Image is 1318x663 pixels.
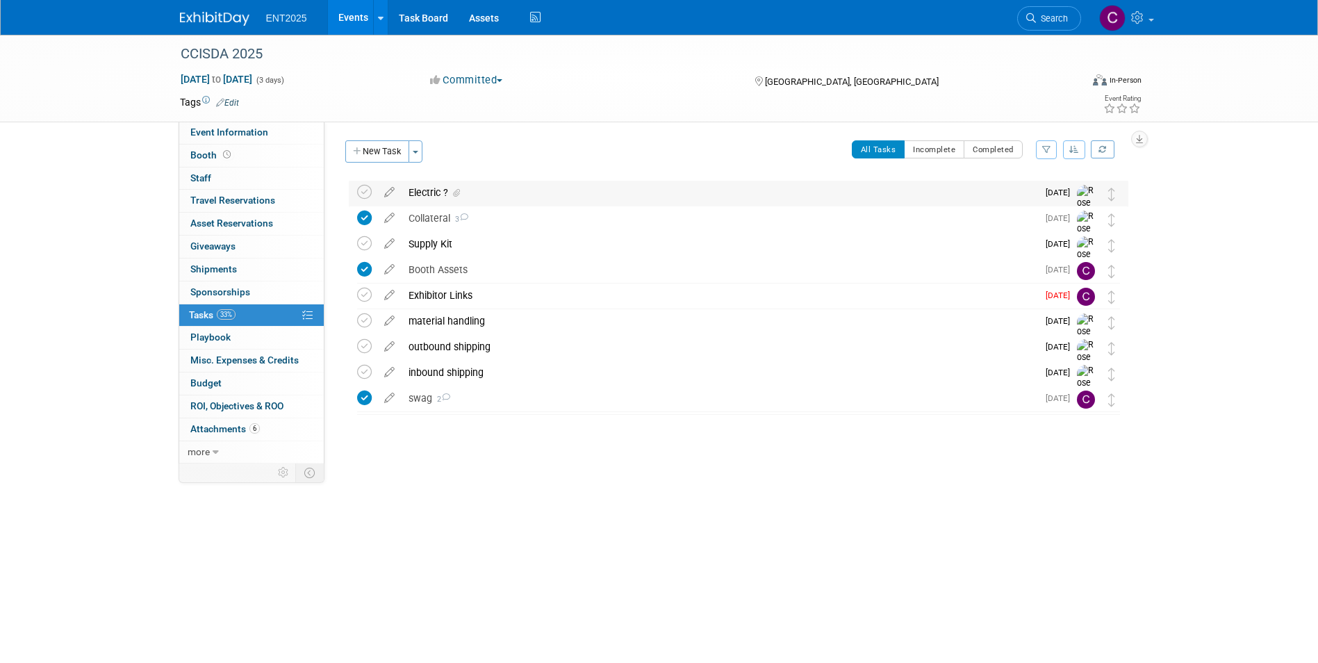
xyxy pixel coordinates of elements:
[179,190,324,212] a: Travel Reservations
[190,400,283,411] span: ROI, Objectives & ROO
[765,76,939,87] span: [GEOGRAPHIC_DATA], [GEOGRAPHIC_DATA]
[190,354,299,366] span: Misc. Expenses & Credits
[402,181,1037,204] div: Electric ?
[295,464,324,482] td: Toggle Event Tabs
[1036,13,1068,24] span: Search
[402,206,1037,230] div: Collateral
[402,232,1037,256] div: Supply Kit
[190,149,233,161] span: Booth
[179,259,324,281] a: Shipments
[1093,74,1107,85] img: Format-Inperson.png
[1091,140,1114,158] a: Refresh
[1108,290,1115,304] i: Move task
[1108,368,1115,381] i: Move task
[1077,288,1095,306] img: Colleen Mueller
[402,309,1037,333] div: material handling
[1046,368,1077,377] span: [DATE]
[180,73,253,85] span: [DATE] [DATE]
[377,263,402,276] a: edit
[1108,213,1115,227] i: Move task
[179,167,324,190] a: Staff
[179,373,324,395] a: Budget
[179,350,324,372] a: Misc. Expenses & Credits
[402,284,1037,307] div: Exhibitor Links
[852,140,905,158] button: All Tasks
[377,366,402,379] a: edit
[190,331,231,343] span: Playbook
[272,464,296,482] td: Personalize Event Tab Strip
[179,145,324,167] a: Booth
[1077,365,1098,414] img: Rose Bodin
[220,149,233,160] span: Booth not reserved yet
[179,304,324,327] a: Tasks33%
[179,441,324,464] a: more
[1108,316,1115,329] i: Move task
[1108,239,1115,252] i: Move task
[190,240,236,252] span: Giveaways
[1108,342,1115,355] i: Move task
[1046,342,1077,352] span: [DATE]
[179,213,324,235] a: Asset Reservations
[190,126,268,138] span: Event Information
[1046,239,1077,249] span: [DATE]
[1077,313,1098,363] img: Rose Bodin
[999,72,1142,93] div: Event Format
[1046,188,1077,197] span: [DATE]
[176,42,1060,67] div: CCISDA 2025
[450,215,468,224] span: 3
[179,122,324,144] a: Event Information
[377,212,402,224] a: edit
[1046,265,1077,275] span: [DATE]
[179,281,324,304] a: Sponsorships
[1108,265,1115,278] i: Move task
[1046,316,1077,326] span: [DATE]
[377,392,402,404] a: edit
[402,361,1037,384] div: inbound shipping
[1046,213,1077,223] span: [DATE]
[377,289,402,302] a: edit
[190,172,211,183] span: Staff
[180,95,239,109] td: Tags
[190,423,260,434] span: Attachments
[190,218,273,229] span: Asset Reservations
[1099,5,1126,31] img: Colleen Mueller
[402,335,1037,359] div: outbound shipping
[1103,95,1141,102] div: Event Rating
[904,140,964,158] button: Incomplete
[402,386,1037,410] div: swag
[190,286,250,297] span: Sponsorships
[1109,75,1142,85] div: In-Person
[190,263,237,275] span: Shipments
[180,12,249,26] img: ExhibitDay
[190,377,222,388] span: Budget
[1108,188,1115,201] i: Move task
[179,327,324,349] a: Playbook
[377,341,402,353] a: edit
[425,73,508,88] button: Committed
[1077,339,1098,388] img: Rose Bodin
[402,258,1037,281] div: Booth Assets
[432,395,450,404] span: 2
[1046,393,1077,403] span: [DATE]
[1017,6,1081,31] a: Search
[377,238,402,250] a: edit
[249,423,260,434] span: 6
[210,74,223,85] span: to
[190,195,275,206] span: Travel Reservations
[1046,290,1077,300] span: [DATE]
[1077,262,1095,280] img: Colleen Mueller
[179,236,324,258] a: Giveaways
[964,140,1023,158] button: Completed
[1077,391,1095,409] img: Colleen Mueller
[1077,185,1098,234] img: Rose Bodin
[377,315,402,327] a: edit
[216,98,239,108] a: Edit
[345,140,409,163] button: New Task
[377,186,402,199] a: edit
[1077,211,1098,260] img: Rose Bodin
[1077,236,1098,286] img: Rose Bodin
[266,13,307,24] span: ENT2025
[188,446,210,457] span: more
[179,418,324,441] a: Attachments6
[217,309,236,320] span: 33%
